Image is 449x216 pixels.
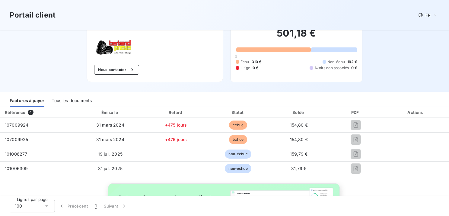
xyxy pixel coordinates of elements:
[229,135,247,144] span: échue
[225,150,251,159] span: non-échue
[5,137,28,142] span: 107009925
[384,109,448,115] div: Actions
[15,203,22,209] span: 100
[96,122,124,127] span: 31 mars 2024
[229,121,247,130] span: échue
[146,109,206,115] div: Retard
[330,109,381,115] div: PDF
[10,94,44,107] div: Factures à payer
[28,110,33,115] span: 4
[235,54,237,59] span: 0
[5,151,27,156] span: 101006277
[425,13,430,18] span: FR
[91,200,100,212] button: 1
[270,109,327,115] div: Solde
[240,65,250,71] span: Litige
[55,200,91,212] button: Précédent
[94,65,139,75] button: Nous contacter
[96,137,124,142] span: 31 mars 2024
[165,137,187,142] span: +475 jours
[347,59,357,65] span: 192 €
[100,200,131,212] button: Suivant
[98,166,123,171] span: 31 juil. 2025
[253,65,258,71] span: 0 €
[10,10,56,21] h3: Portail client
[351,65,357,71] span: 0 €
[209,109,268,115] div: Statut
[290,151,307,156] span: 159,79 €
[5,110,25,115] div: Référence
[240,59,249,65] span: Échu
[165,122,187,127] span: +475 jours
[5,122,28,127] span: 107009924
[94,40,133,55] img: Company logo
[236,27,357,45] h2: 501,18 €
[290,137,308,142] span: 154,80 €
[5,166,28,171] span: 101006309
[98,151,123,156] span: 19 juil. 2025
[95,203,97,209] span: 1
[225,164,251,173] span: non-échue
[52,94,92,107] div: Tous les documents
[291,166,306,171] span: 31,79 €
[314,65,349,71] span: Avoirs non associés
[77,109,143,115] div: Émise le
[327,59,345,65] span: Non-échu
[252,59,262,65] span: 310 €
[290,122,308,127] span: 154,80 €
